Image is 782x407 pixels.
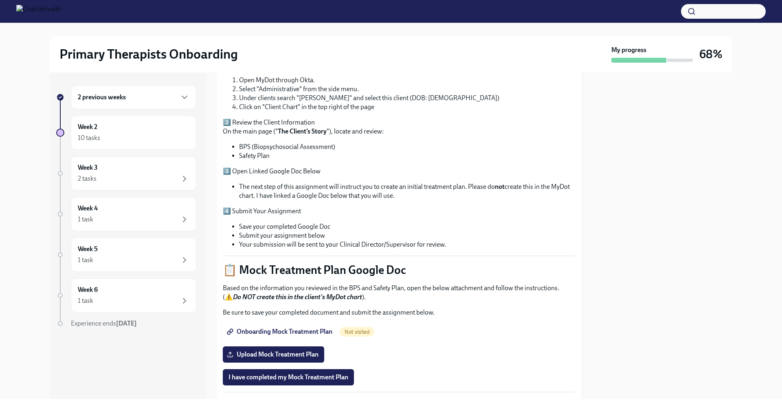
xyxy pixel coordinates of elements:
[239,240,576,249] li: Your submission will be sent to your Clinical Director/Supervisor for review.
[611,46,646,55] strong: My progress
[239,76,576,85] li: Open MyDot through Okta.
[223,324,338,340] a: Onboarding Mock Treatment Plan
[223,284,576,302] p: Based on the information you reviewed in the BPS and Safety Plan, open the below attachment and f...
[78,93,126,102] h6: 2 previous weeks
[223,346,324,363] label: Upload Mock Treatment Plan
[78,256,93,265] div: 1 task
[56,278,196,313] a: Week 61 task
[223,263,576,277] p: 📋 Mock Treatment Plan Google Doc
[71,319,137,327] span: Experience ends
[233,293,362,301] strong: Do NOT create this in the client's MyDot chart
[78,285,98,294] h6: Week 6
[699,47,723,61] h3: 68%
[239,103,576,112] li: Click on "Client Chart" in the top right of the page
[78,245,98,254] h6: Week 5
[278,127,327,135] strong: The Client’s Story
[223,167,576,176] p: 3️⃣ Open Linked Google Doc Below
[223,207,576,216] p: 4️⃣ Submit Your Assignment
[228,350,319,359] span: Upload Mock Treatment Plan
[78,296,93,305] div: 1 task
[239,182,576,200] li: The next step of this assignment will instruct you to create an initial treatment plan. Please do...
[71,85,196,109] div: 2 previous weeks
[78,204,98,213] h6: Week 4
[59,46,238,62] h2: Primary Therapists Onboarding
[239,94,576,103] li: Under clients search "[PERSON_NAME]" and select this client (DOB: [DEMOGRAPHIC_DATA])
[78,174,97,183] div: 2 tasks
[228,373,348,381] span: I have completed my Mock Treatment Plan
[495,183,505,190] strong: not
[78,133,100,142] div: 10 tasks
[223,308,576,317] p: Be sure to save your completed document and submit the assignment below.
[223,369,354,385] button: I have completed my Mock Treatment Plan
[239,85,576,94] li: Select "Administrative" from the side menu.
[56,197,196,231] a: Week 41 task
[239,222,576,231] li: Save your completed Google Doc
[56,238,196,272] a: Week 51 task
[78,123,97,131] h6: Week 2
[56,156,196,190] a: Week 32 tasks
[239,231,576,240] li: Submit your assignment below
[16,5,62,18] img: CharlieHealth
[239,142,576,151] li: BPS (Biopsychosocial Assessment)
[223,118,576,136] p: 2️⃣ Review the Client Information On the main page (" "), locate and review:
[78,215,93,224] div: 1 task
[116,319,137,327] strong: [DATE]
[78,163,98,172] h6: Week 3
[228,328,332,336] span: Onboarding Mock Treatment Plan
[239,151,576,160] li: Safety Plan
[56,116,196,150] a: Week 210 tasks
[340,329,374,335] span: Not visited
